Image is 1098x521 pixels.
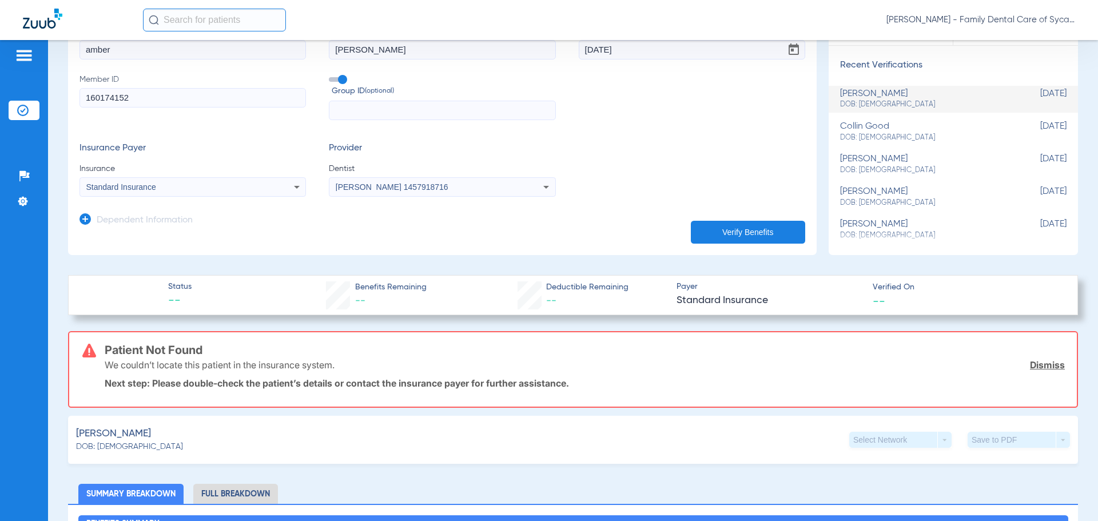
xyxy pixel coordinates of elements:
[168,293,192,309] span: --
[355,296,365,306] span: --
[829,60,1078,71] h3: Recent Verifications
[873,295,885,307] span: --
[840,121,1009,142] div: collin good
[329,163,555,174] span: Dentist
[579,40,805,59] input: DOBOpen calendar
[23,9,62,29] img: Zuub Logo
[1009,186,1067,208] span: [DATE]
[76,427,151,441] span: [PERSON_NAME]
[677,293,863,308] span: Standard Insurance
[336,182,448,192] span: [PERSON_NAME] 1457918716
[691,221,805,244] button: Verify Benefits
[78,484,184,504] li: Summary Breakdown
[329,40,555,59] input: Last name
[1009,89,1067,110] span: [DATE]
[546,296,556,306] span: --
[79,143,306,154] h3: Insurance Payer
[840,219,1009,240] div: [PERSON_NAME]
[782,38,805,61] button: Open calendar
[332,85,555,97] span: Group ID
[76,441,183,453] span: DOB: [DEMOGRAPHIC_DATA]
[1030,359,1065,371] a: Dismiss
[840,100,1009,110] span: DOB: [DEMOGRAPHIC_DATA]
[840,154,1009,175] div: [PERSON_NAME]
[329,26,555,59] label: Last name
[329,143,555,154] h3: Provider
[579,26,805,59] label: DOB
[15,49,33,62] img: hamburger-icon
[677,281,863,293] span: Payer
[79,88,306,108] input: Member ID
[546,281,628,293] span: Deductible Remaining
[840,133,1009,143] span: DOB: [DEMOGRAPHIC_DATA]
[873,281,1059,293] span: Verified On
[1009,154,1067,175] span: [DATE]
[1009,121,1067,142] span: [DATE]
[193,484,278,504] li: Full Breakdown
[79,74,306,121] label: Member ID
[105,377,1065,389] p: Next step: Please double-check the patient’s details or contact the insurance payer for further a...
[79,26,306,59] label: First name
[79,40,306,59] input: First name
[105,344,1065,356] h3: Patient Not Found
[86,182,156,192] span: Standard Insurance
[355,281,427,293] span: Benefits Remaining
[97,215,193,226] h3: Dependent Information
[840,198,1009,208] span: DOB: [DEMOGRAPHIC_DATA]
[840,89,1009,110] div: [PERSON_NAME]
[79,163,306,174] span: Insurance
[365,85,394,97] small: (optional)
[143,9,286,31] input: Search for patients
[886,14,1075,26] span: [PERSON_NAME] - Family Dental Care of Sycamore
[105,359,335,371] p: We couldn’t locate this patient in the insurance system.
[840,186,1009,208] div: [PERSON_NAME]
[168,281,192,293] span: Status
[840,230,1009,241] span: DOB: [DEMOGRAPHIC_DATA]
[82,344,96,357] img: error-icon
[1009,219,1067,240] span: [DATE]
[840,165,1009,176] span: DOB: [DEMOGRAPHIC_DATA]
[149,15,159,25] img: Search Icon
